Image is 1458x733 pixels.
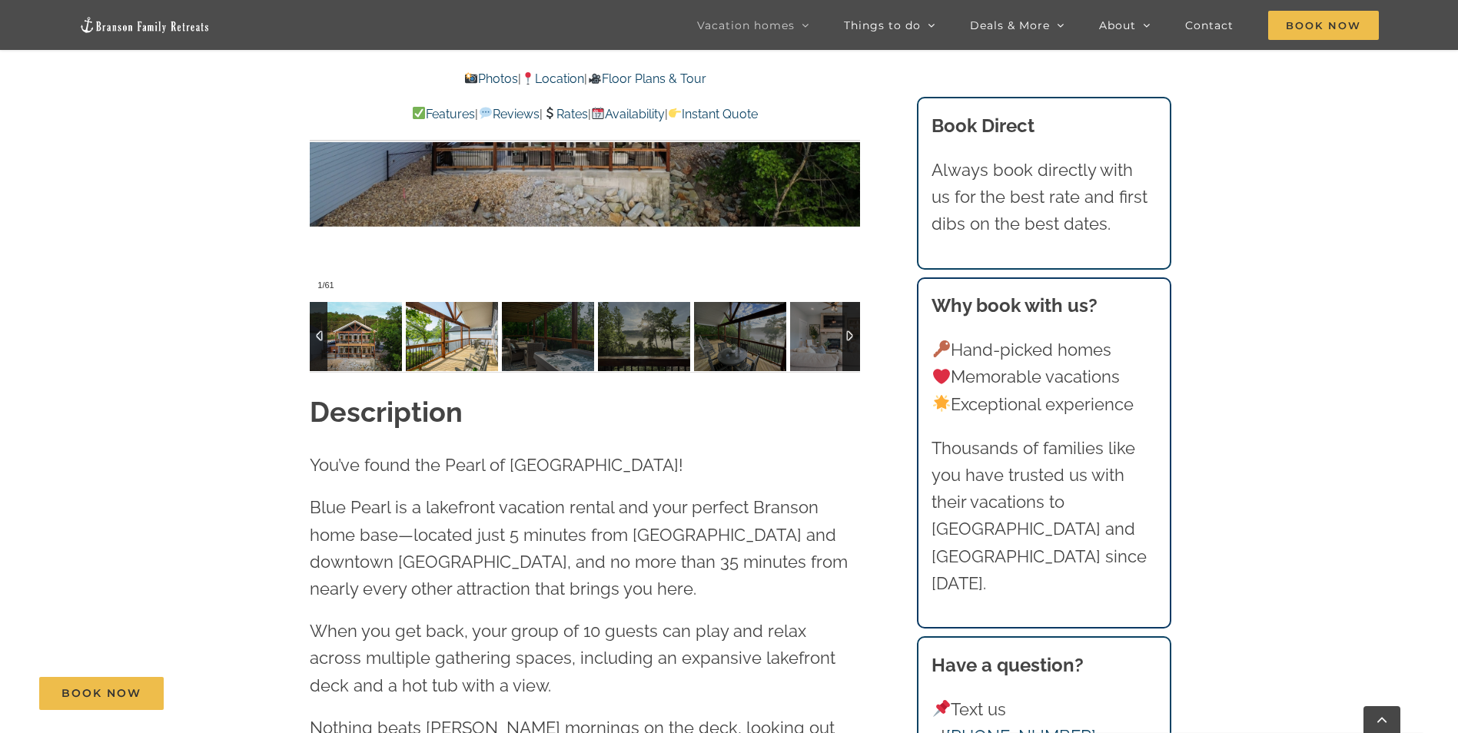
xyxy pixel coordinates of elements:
[694,302,786,371] img: Blue-Pearl-lakefront-vacation-rental-home-fog-3-scaled.jpg-nggid03890-ngg0dyn-120x90-00f0w010c011...
[668,107,758,121] a: Instant Quote
[592,107,604,119] img: 📆
[310,302,402,371] img: Lake-Taneycomo-lakefront-vacation-home-rental-Branson-Family-Retreats-1013-scaled.jpg-nggid041010...
[1099,20,1136,31] span: About
[587,71,706,86] a: Floor Plans & Tour
[543,107,588,121] a: Rates
[543,107,556,119] img: 💲
[932,435,1156,597] p: Thousands of families like you have trusted us with their vacations to [GEOGRAPHIC_DATA] and [GEO...
[589,72,601,85] img: 🎥
[522,72,534,85] img: 📍
[790,302,882,371] img: Blue-Pearl-vacation-home-rental-Lake-Taneycomo-2047-scaled.jpg-nggid03903-ngg0dyn-120x90-00f0w010...
[932,292,1156,320] h3: Why book with us?
[480,107,492,119] img: 💬
[932,337,1156,418] p: Hand-picked homes Memorable vacations Exceptional experience
[932,157,1156,238] p: Always book directly with us for the best rate and first dibs on the best dates.
[932,652,1156,679] h3: Have a question?
[933,395,950,412] img: 🌟
[844,20,921,31] span: Things to do
[521,71,584,86] a: Location
[61,687,141,700] span: Book Now
[310,497,848,599] span: Blue Pearl is a lakefront vacation rental and your perfect Branson home base—located just 5 minut...
[591,107,665,121] a: Availability
[406,302,498,371] img: Blue-Pearl-vacation-home-rental-Lake-Taneycomo-2145-scaled.jpg-nggid03931-ngg0dyn-120x90-00f0w010...
[933,340,950,357] img: 🔑
[478,107,539,121] a: Reviews
[502,302,594,371] img: Blue-Pearl-vacation-home-rental-Lake-Taneycomo-2155-scaled.jpg-nggid03945-ngg0dyn-120x90-00f0w010...
[310,455,683,475] span: You’ve found the Pearl of [GEOGRAPHIC_DATA]!
[39,677,164,710] a: Book Now
[465,72,477,85] img: 📸
[598,302,690,371] img: Blue-Pearl-lakefront-vacation-rental-home-fog-2-scaled.jpg-nggid03889-ngg0dyn-120x90-00f0w010c011...
[79,16,210,34] img: Branson Family Retreats Logo
[310,69,860,89] p: | |
[1185,20,1234,31] span: Contact
[970,20,1050,31] span: Deals & More
[310,621,835,695] span: When you get back, your group of 10 guests can play and relax across multiple gathering spaces, i...
[310,396,463,428] strong: Description
[413,107,425,119] img: ✅
[464,71,518,86] a: Photos
[412,107,475,121] a: Features
[1268,11,1379,40] span: Book Now
[933,368,950,385] img: ❤️
[697,20,795,31] span: Vacation homes
[932,112,1156,140] h3: Book Direct
[669,107,681,119] img: 👉
[310,104,860,124] p: | | | |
